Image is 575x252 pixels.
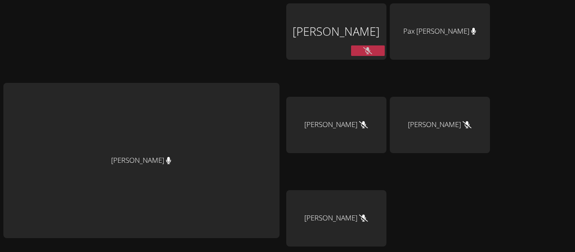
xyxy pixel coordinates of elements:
[286,97,386,153] div: [PERSON_NAME]
[286,3,386,60] div: [PERSON_NAME]
[390,3,490,60] div: Pax [PERSON_NAME]
[3,83,280,238] div: [PERSON_NAME]
[286,190,386,247] div: [PERSON_NAME]
[390,97,490,153] div: [PERSON_NAME]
